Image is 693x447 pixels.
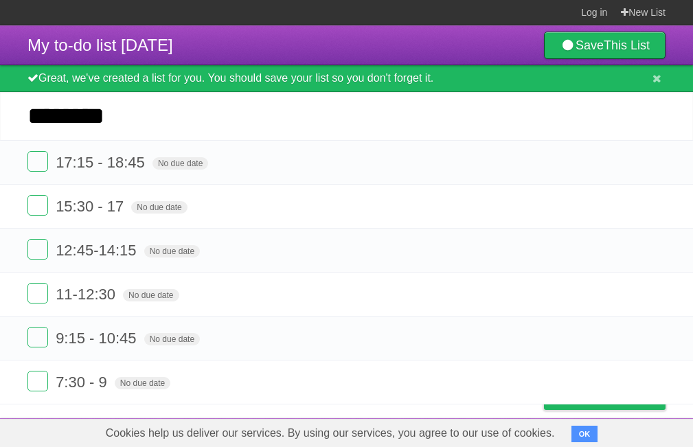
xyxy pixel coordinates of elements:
[56,242,139,259] span: 12:45-14:15
[27,195,48,216] label: Done
[571,426,598,442] button: OK
[27,239,48,260] label: Done
[56,198,127,215] span: 15:30 - 17
[144,245,200,257] span: No due date
[27,283,48,303] label: Done
[27,36,173,54] span: My to-do list [DATE]
[56,286,119,303] span: 11-12:30
[152,157,208,170] span: No due date
[604,38,650,52] b: This List
[573,385,659,409] span: Buy me a coffee
[115,377,170,389] span: No due date
[131,201,187,214] span: No due date
[56,374,111,391] span: 7:30 - 9
[27,371,48,391] label: Done
[27,151,48,172] label: Done
[123,289,179,301] span: No due date
[544,32,666,59] a: SaveThis List
[56,154,148,171] span: 17:15 - 18:45
[144,333,200,345] span: No due date
[92,420,569,447] span: Cookies help us deliver our services. By using our services, you agree to our use of cookies.
[56,330,139,347] span: 9:15 - 10:45
[27,327,48,347] label: Done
